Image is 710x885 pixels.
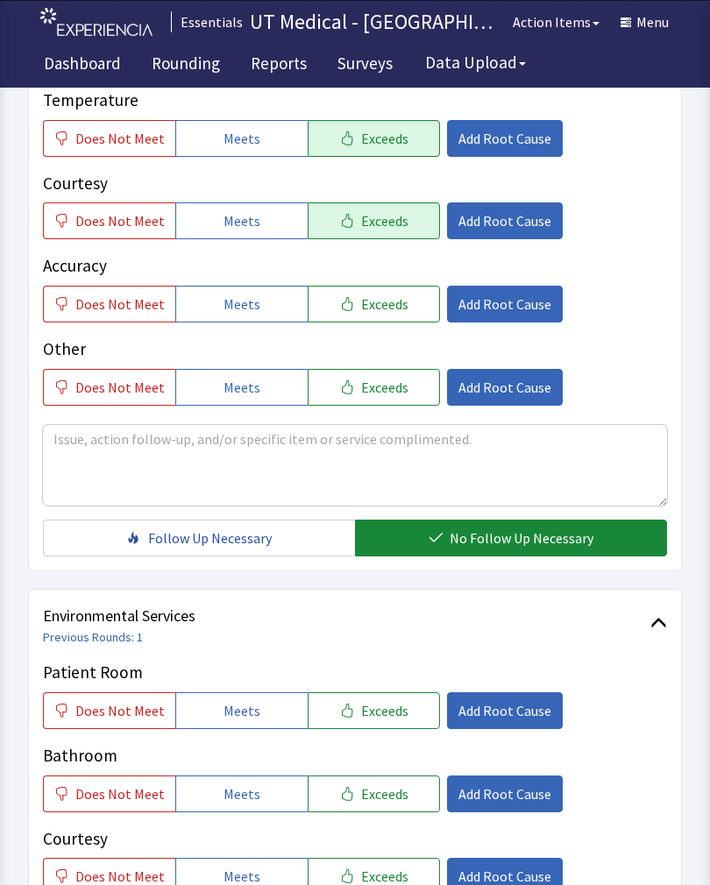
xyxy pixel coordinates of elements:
[224,783,260,804] span: Meets
[75,128,165,149] span: Does Not Meet
[250,8,502,36] p: UT Medical - [GEOGRAPHIC_DATA][US_STATE]
[175,692,308,729] button: Meets
[43,336,667,362] p: Other
[75,210,165,231] span: Does Not Meet
[458,377,551,398] span: Add Root Cause
[43,253,667,279] p: Accuracy
[148,527,272,549] span: Follow Up Necessary
[43,171,667,196] p: Courtesy
[308,692,440,729] button: Exceeds
[75,294,165,315] span: Does Not Meet
[238,44,320,88] a: Reports
[40,8,153,37] img: experiencia_logo.png
[138,44,233,88] a: Rounding
[43,88,667,113] p: Temperature
[75,783,165,804] span: Does Not Meet
[458,783,551,804] span: Add Root Cause
[43,202,175,239] button: Does Not Meet
[361,700,408,721] span: Exceeds
[447,286,563,322] button: Add Root Cause
[43,826,667,852] p: Courtesy
[175,120,308,157] button: Meets
[447,202,563,239] button: Add Root Cause
[458,294,551,315] span: Add Root Cause
[447,692,563,729] button: Add Root Cause
[175,369,308,406] button: Meets
[308,775,440,812] button: Exceeds
[447,775,563,812] button: Add Root Cause
[175,286,308,322] button: Meets
[361,377,408,398] span: Exceeds
[43,520,355,556] button: Follow Up Necessary
[361,294,408,315] span: Exceeds
[31,44,134,88] a: Dashboard
[355,520,667,556] button: No Follow Up Necessary
[450,527,593,549] span: No Follow Up Necessary
[324,44,406,88] a: Surveys
[43,629,143,645] a: Previous Rounds: 1
[43,286,175,322] button: Does Not Meet
[43,775,175,812] button: Does Not Meet
[224,210,260,231] span: Meets
[458,128,551,149] span: Add Root Cause
[458,210,551,231] span: Add Root Cause
[502,4,610,39] button: Action Items
[308,120,440,157] button: Exceeds
[43,660,667,685] p: Patient Room
[361,783,408,804] span: Exceeds
[361,128,408,149] span: Exceeds
[224,377,260,398] span: Meets
[43,692,175,729] button: Does Not Meet
[361,210,408,231] span: Exceeds
[43,120,175,157] button: Does Not Meet
[308,202,440,239] button: Exceeds
[43,743,667,768] p: Bathroom
[308,286,440,322] button: Exceeds
[224,700,260,721] span: Meets
[171,11,243,32] div: Essentials
[458,700,551,721] span: Add Root Cause
[447,120,563,157] button: Add Root Cause
[415,46,536,79] button: Data Upload
[610,4,679,39] button: Menu
[43,369,175,406] button: Does Not Meet
[43,604,650,628] span: Environmental Services
[447,369,563,406] button: Add Root Cause
[75,377,165,398] span: Does Not Meet
[224,128,260,149] span: Meets
[308,369,440,406] button: Exceeds
[175,202,308,239] button: Meets
[75,700,165,721] span: Does Not Meet
[175,775,308,812] button: Meets
[224,294,260,315] span: Meets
